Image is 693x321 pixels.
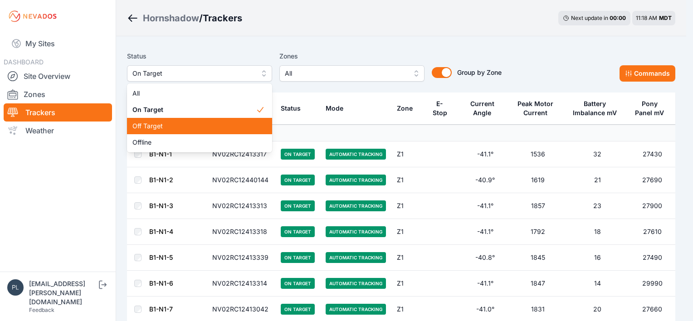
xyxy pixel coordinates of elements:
[127,65,272,82] button: On Target
[132,122,256,131] span: Off Target
[132,89,256,98] span: All
[132,68,254,79] span: On Target
[132,138,256,147] span: Offline
[132,105,256,114] span: On Target
[127,83,272,152] div: On Target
